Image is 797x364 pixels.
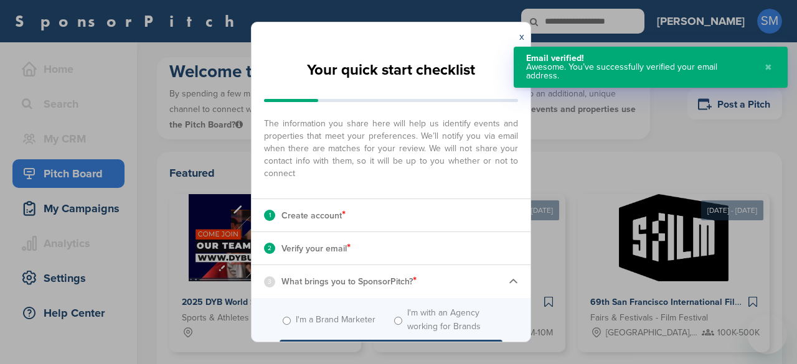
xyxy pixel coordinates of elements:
[264,243,275,254] div: 2
[407,306,502,334] label: I'm with an Agency working for Brands
[747,314,787,354] iframe: Button to launch messaging window
[264,111,518,180] span: The information you share here will help us identify events and properties that meet your prefere...
[281,240,351,256] p: Verify your email
[296,313,375,327] label: I'm a Brand Marketer
[509,277,518,286] img: Checklist arrow 1
[264,210,275,221] div: 1
[264,276,275,287] div: 3
[526,54,752,63] div: Email verified!
[307,57,475,84] h2: Your quick start checklist
[281,273,417,289] p: What brings you to SponsorPitch?
[762,54,775,80] button: Close
[519,30,524,43] a: x
[281,207,346,223] p: Create account
[526,63,752,80] div: Awesome. You’ve successfully verified your email address.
